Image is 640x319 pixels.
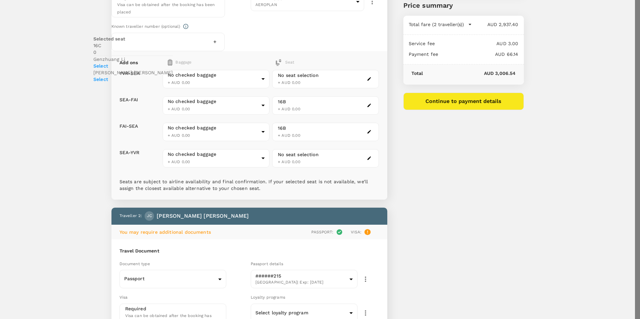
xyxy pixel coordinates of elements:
span: + AUD 0.00 [278,159,300,164]
div: No checked baggage [168,98,259,105]
p: Traveller 2 : [119,213,142,219]
span: AEROPLAN [255,2,354,8]
span: + AUD 0.00 [278,80,300,85]
span: Known traveller number (optional) [111,24,180,29]
p: SEA - FAI [119,96,138,103]
p: AUD 2,937.40 [472,21,518,28]
p: Price summary [403,0,524,10]
p: [PERSON_NAME] [PERSON_NAME] [157,212,249,220]
p: Seats are subject to airline availability and final confirmation. If your selected seat is not av... [119,178,379,192]
p: Passport [124,275,216,282]
span: + AUD 0.00 [278,107,300,111]
span: Visa [119,295,128,300]
p: Passport : [311,229,333,235]
p: AUD 3.00 [435,40,518,47]
p: Required [125,305,146,312]
span: [GEOGRAPHIC_DATA] | Exp: [DATE] [255,279,347,286]
span: + AUD 0.00 [168,80,190,85]
div: No seat selection [278,72,319,79]
div: No checked baggage [168,124,259,131]
div: 16B [278,98,300,105]
div: Seat [275,59,294,66]
div: Baggage [168,59,246,66]
div: No seat selection [278,151,319,158]
div: No checked baggage [168,151,259,157]
span: + AUD 0.00 [168,159,190,164]
img: baggage-icon [275,59,282,66]
p: FAI - SEA [119,123,138,129]
p: AUD 3,006.54 [423,70,515,77]
button: Continue to payment details [403,93,524,110]
span: You may require additional documents [119,229,211,235]
span: Document type [119,261,150,266]
p: Visa : [351,229,362,235]
span: JC [147,213,152,219]
p: Payment fee [409,51,438,58]
p: Total fare (2 traveller(s)) [409,21,464,28]
span: + AUD 0.00 [278,133,300,138]
p: ######215 [255,273,347,279]
p: SEA - YVR [119,149,140,156]
span: + AUD 0.00 [168,107,190,111]
span: + AUD 0.00 [168,133,190,138]
p: AUD 66.14 [438,51,518,58]
div: No checked baggage [168,72,259,78]
p: Total [411,70,423,77]
p: Service fee [409,40,435,47]
span: Loyalty programs [251,295,285,300]
div: 16B [278,125,300,132]
span: Passport details [251,261,283,266]
h6: Travel Document [119,247,379,255]
span: Visa can be obtained after the booking has been placed [117,2,215,14]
